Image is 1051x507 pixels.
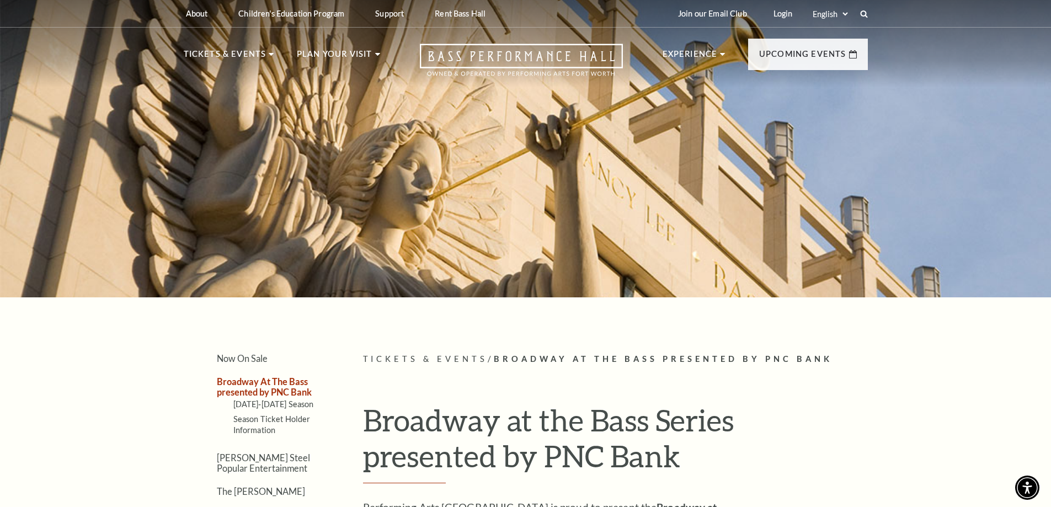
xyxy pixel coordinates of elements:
[233,414,311,435] a: Season Ticket Holder Information
[217,353,268,364] a: Now On Sale
[363,354,488,364] span: Tickets & Events
[217,452,310,473] a: [PERSON_NAME] Steel Popular Entertainment
[184,47,266,67] p: Tickets & Events
[363,402,868,483] h1: Broadway at the Bass Series presented by PNC Bank
[435,9,486,18] p: Rent Bass Hall
[217,376,312,397] a: Broadway At The Bass presented by PNC Bank
[810,9,850,19] select: Select:
[233,399,314,409] a: [DATE]-[DATE] Season
[663,47,718,67] p: Experience
[238,9,344,18] p: Children's Education Program
[297,47,372,67] p: Plan Your Visit
[375,9,404,18] p: Support
[217,486,305,497] a: The [PERSON_NAME]
[363,353,868,366] p: /
[494,354,833,364] span: Broadway At The Bass presented by PNC Bank
[380,44,663,87] a: Open this option
[1015,476,1039,500] div: Accessibility Menu
[759,47,846,67] p: Upcoming Events
[186,9,208,18] p: About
